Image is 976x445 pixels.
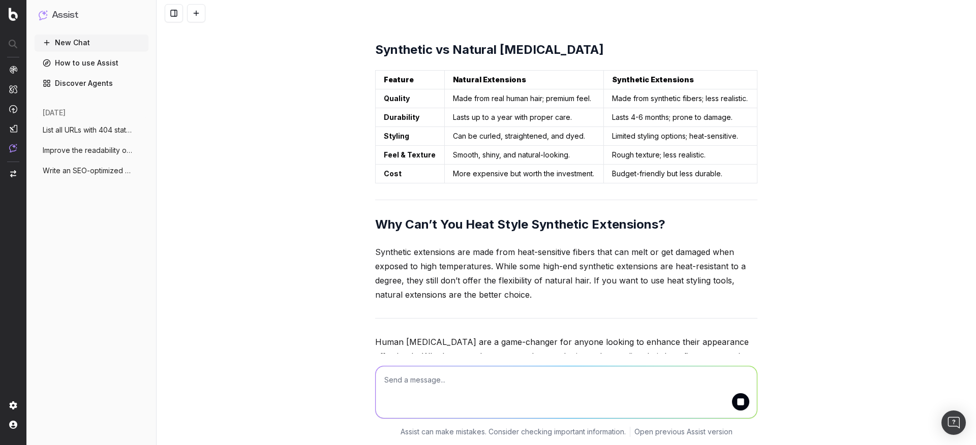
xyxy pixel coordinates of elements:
[52,8,78,22] h1: Assist
[9,8,18,21] img: Botify logo
[603,108,757,126] td: Lasts 4-6 months; prone to damage.
[444,126,603,145] td: Can be curled, straightened, and dyed.
[384,132,409,140] strong: Styling
[603,89,757,108] td: Made from synthetic fibers; less realistic.
[941,410,966,435] div: Open Intercom Messenger
[453,75,526,84] strong: Natural Extensions
[9,66,17,74] img: Analytics
[375,245,757,302] p: Synthetic extensions are made from heat-sensitive fibers that can melt or get damaged when expose...
[43,166,132,176] span: Write an SEO-optimized article about ht
[39,8,144,22] button: Assist
[444,89,603,108] td: Made from real human hair; premium feel.
[375,335,757,392] p: Human [MEDICAL_DATA] are a game-changer for anyone looking to enhance their appearance effortless...
[39,10,48,20] img: Assist
[603,145,757,164] td: Rough texture; less realistic.
[43,145,132,155] span: Improve the readability of [URL]
[384,75,414,84] strong: Feature
[603,126,757,145] td: Limited styling options; heat-sensitive.
[9,421,17,429] img: My account
[384,113,419,121] strong: Durability
[9,144,17,152] img: Assist
[384,169,402,178] strong: Cost
[35,35,148,51] button: New Chat
[9,85,17,93] img: Intelligence
[401,427,626,437] p: Assist can make mistakes. Consider checking important information.
[9,105,17,113] img: Activation
[384,150,436,159] strong: Feel & Texture
[43,108,66,118] span: [DATE]
[9,401,17,409] img: Setting
[35,122,148,138] button: List all URLs with 404 status code from
[35,75,148,91] a: Discover Agents
[375,216,757,233] h2: Why Can’t You Heat Style Synthetic Extensions?
[35,142,148,158] button: Improve the readability of [URL]
[444,164,603,183] td: More expensive but worth the investment.
[444,145,603,164] td: Smooth, shiny, and natural-looking.
[9,124,17,133] img: Studio
[603,164,757,183] td: Budget-friendly but less durable.
[444,108,603,126] td: Lasts up to a year with proper care.
[35,55,148,71] a: How to use Assist
[634,427,733,437] a: Open previous Assist version
[10,170,16,177] img: Switch project
[375,42,757,58] h2: Synthetic vs Natural [MEDICAL_DATA]
[612,75,694,84] strong: Synthetic Extensions
[35,163,148,179] button: Write an SEO-optimized article about ht
[384,94,410,103] strong: Quality
[43,125,132,135] span: List all URLs with 404 status code from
